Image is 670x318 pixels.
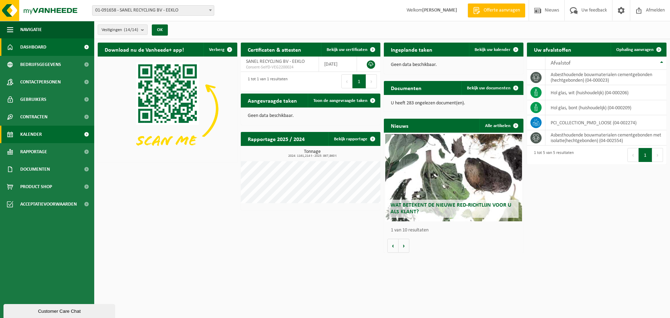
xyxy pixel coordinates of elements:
button: Vorige [387,239,399,253]
count: (14/14) [124,28,138,32]
h2: Documenten [384,81,429,95]
button: Verberg [203,43,237,57]
a: Bekijk rapportage [328,132,380,146]
h2: Download nu de Vanheede+ app! [98,43,191,56]
span: Acceptatievoorwaarden [20,195,77,213]
img: Download de VHEPlus App [98,57,237,161]
a: Ophaling aanvragen [611,43,666,57]
h2: Uw afvalstoffen [527,43,578,56]
span: Bekijk uw certificaten [327,47,367,52]
button: Volgende [399,239,409,253]
td: asbesthoudende bouwmaterialen cementgebonden (hechtgebonden) (04-000023) [545,70,667,85]
a: Alle artikelen [479,119,523,133]
td: PCI_COLLECTION_PMD_LOOSE (04-002274) [545,115,667,130]
p: U heeft 283 ongelezen document(en). [391,101,516,106]
h2: Nieuws [384,119,415,132]
button: Previous [627,148,639,162]
span: Offerte aanvragen [482,7,522,14]
a: Bekijk uw documenten [461,81,523,95]
span: Gebruikers [20,91,46,108]
iframe: chat widget [3,303,117,318]
a: Bekijk uw certificaten [321,43,380,57]
span: Documenten [20,161,50,178]
a: Bekijk uw kalender [469,43,523,57]
span: Afvalstof [551,60,571,66]
td: hol glas, bont (huishoudelijk) (04-000209) [545,100,667,115]
h2: Ingeplande taken [384,43,439,56]
p: Geen data beschikbaar. [391,62,516,67]
button: Previous [341,74,352,88]
span: Contracten [20,108,47,126]
span: Dashboard [20,38,46,56]
a: Wat betekent de nieuwe RED-richtlijn voor u als klant? [385,134,522,221]
button: 1 [639,148,652,162]
p: 1 van 10 resultaten [391,228,520,233]
span: Contactpersonen [20,73,61,91]
span: Product Shop [20,178,52,195]
button: OK [152,24,168,36]
td: [DATE] [319,57,357,72]
strong: [PERSON_NAME] [422,8,457,13]
div: 1 tot 1 van 1 resultaten [244,74,288,89]
span: Vestigingen [102,25,138,35]
button: Vestigingen(14/14) [98,24,148,35]
span: Bekijk uw documenten [467,86,511,90]
h2: Aangevraagde taken [241,94,304,107]
a: Offerte aanvragen [468,3,525,17]
h2: Certificaten & attesten [241,43,308,56]
span: Toon de aangevraagde taken [313,98,367,103]
button: 1 [352,74,366,88]
p: Geen data beschikbaar. [248,113,373,118]
span: Kalender [20,126,42,143]
h2: Rapportage 2025 / 2024 [241,132,312,146]
div: 1 tot 5 van 5 resultaten [530,147,574,163]
span: 2024: 1161,214 t - 2025: 867,860 t [244,154,380,158]
button: Next [652,148,663,162]
td: hol glas, wit (huishoudelijk) (04-000206) [545,85,667,100]
button: Next [366,74,377,88]
span: Bedrijfsgegevens [20,56,61,73]
a: Toon de aangevraagde taken [308,94,380,108]
span: Consent-SelfD-VEG2200024 [246,65,313,70]
span: Ophaling aanvragen [616,47,654,52]
span: SANEL RECYCLING BV - EEKLO [246,59,305,64]
span: 01-091658 - SANEL RECYCLING BV - EEKLO [92,6,214,15]
span: Verberg [209,47,224,52]
h3: Tonnage [244,149,380,158]
span: Bekijk uw kalender [475,47,511,52]
td: asbesthoudende bouwmaterialen cementgebonden met isolatie(hechtgebonden) (04-002554) [545,130,667,146]
span: Wat betekent de nieuwe RED-richtlijn voor u als klant? [390,202,511,215]
span: 01-091658 - SANEL RECYCLING BV - EEKLO [92,5,214,16]
span: Navigatie [20,21,42,38]
span: Rapportage [20,143,47,161]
